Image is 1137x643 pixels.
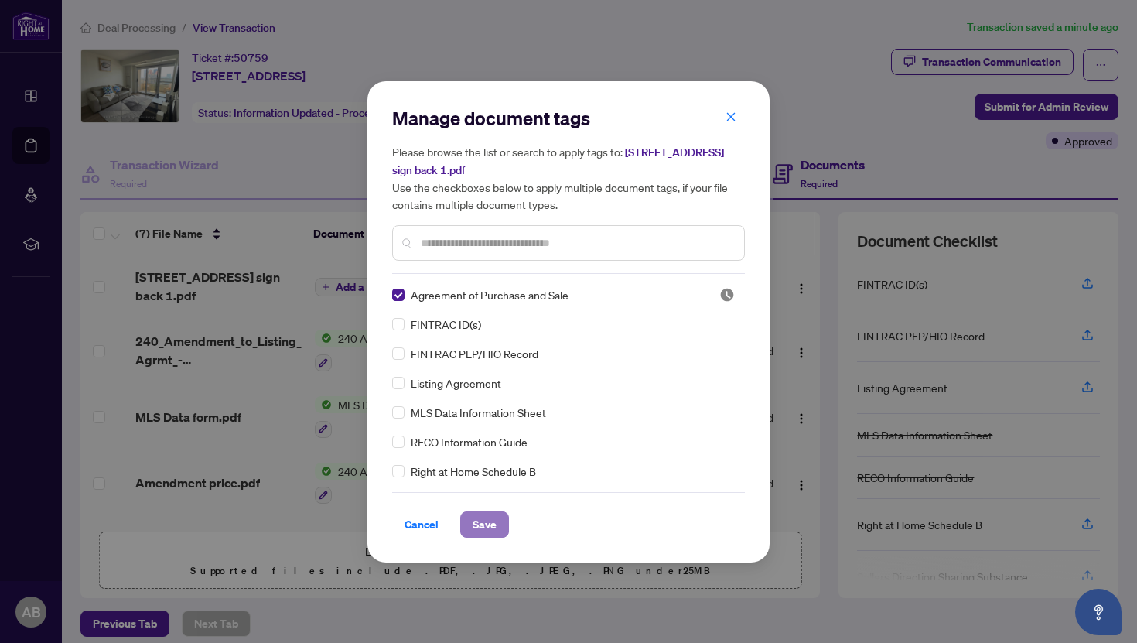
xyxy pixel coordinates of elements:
[726,111,736,122] span: close
[392,143,745,213] h5: Please browse the list or search to apply tags to: Use the checkboxes below to apply multiple doc...
[411,404,546,421] span: MLS Data Information Sheet
[411,433,528,450] span: RECO Information Guide
[392,511,451,538] button: Cancel
[1075,589,1122,635] button: Open asap
[411,463,536,480] span: Right at Home Schedule B
[411,316,481,333] span: FINTRAC ID(s)
[719,287,735,303] span: Pending Review
[411,286,568,303] span: Agreement of Purchase and Sale
[719,287,735,303] img: status
[392,106,745,131] h2: Manage document tags
[473,512,497,537] span: Save
[411,345,538,362] span: FINTRAC PEP/HIO Record
[411,375,501,392] span: Listing Agreement
[392,145,724,177] span: [STREET_ADDRESS] sign back 1.pdf
[460,511,509,538] button: Save
[405,512,439,537] span: Cancel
